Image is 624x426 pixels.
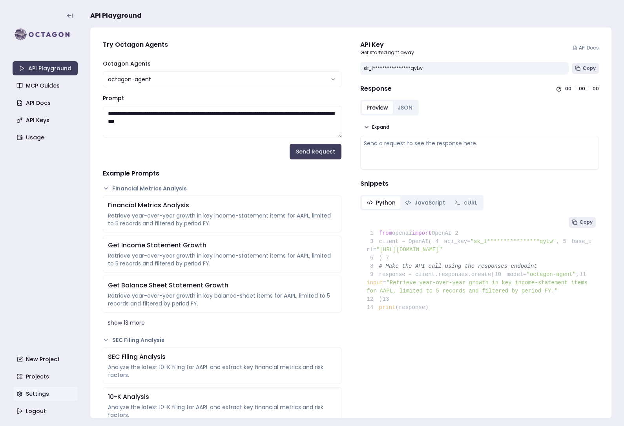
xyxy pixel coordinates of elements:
div: Retrieve year-over-year growth in key income-statement items for AAPL, limited to 5 records and f... [108,212,336,227]
span: 3 [367,238,379,246]
span: "[URL][DOMAIN_NAME]" [376,247,442,253]
button: SEC Filing Analysis [103,336,341,344]
a: API Docs [573,45,599,51]
button: Copy [572,63,599,74]
a: API Docs [13,96,78,110]
div: Retrieve year-over-year growth in key income-statement items for AAPL, limited to 5 records and f... [108,252,336,267]
a: API Playground [13,61,78,75]
div: SEC Filing Analysis [108,352,336,362]
h4: Response [360,84,392,93]
div: 00 [593,86,599,92]
button: JSON [393,101,417,114]
span: 4 [432,238,444,246]
span: , [576,271,579,278]
div: Send a request to see the response here. [364,139,595,147]
div: 00 [579,86,585,92]
span: 8 [367,262,379,271]
label: Prompt [103,94,124,102]
div: Get Income Statement Growth [108,241,336,250]
span: Expand [372,124,389,130]
span: 5 [559,238,572,246]
a: Projects [13,369,78,384]
span: input [367,280,383,286]
h4: Example Prompts [103,169,341,178]
span: ) [367,296,382,302]
label: Octagon Agents [103,60,151,68]
span: , [556,238,559,245]
button: Preview [362,101,393,114]
div: Retrieve year-over-year growth in key balance-sheet items for AAPL, limited to 5 records and filt... [108,292,336,307]
a: Settings [13,387,78,401]
a: MCP Guides [13,79,78,93]
span: api_key= [444,238,470,245]
span: 14 [367,304,379,312]
span: client = OpenAI( [367,238,432,245]
h4: Try Octagon Agents [103,40,341,49]
a: API Keys [13,113,78,127]
button: Expand [360,122,392,133]
span: 10 [494,271,507,279]
img: logo-rect-yK7x_WSZ.svg [13,27,78,42]
span: "Retrieve year-over-year growth in key income-statement items for AAPL, limited to 5 records and ... [367,280,591,294]
span: print [379,304,396,311]
button: Show 13 more [103,316,341,330]
a: Usage [13,130,78,144]
span: 12 [367,295,379,304]
div: Financial Metrics Analysis [108,201,336,210]
span: 13 [382,295,395,304]
p: Get started right away [360,49,414,56]
span: = [383,280,386,286]
span: cURL [464,199,477,207]
div: Analyze the latest 10-K filing for AAPL and extract key financial metrics and risk factors. [108,403,336,419]
span: response = client.responses.create( [367,271,494,278]
span: 11 [579,271,592,279]
div: Get Balance Sheet Statement Growth [108,281,336,290]
span: Copy [583,65,596,71]
div: 00 [565,86,571,92]
span: OpenAI [432,230,451,236]
span: Copy [580,219,593,225]
span: 2 [451,229,464,238]
span: 1 [367,229,379,238]
a: New Project [13,352,78,366]
button: Copy [569,217,596,228]
div: : [575,86,576,92]
span: from [379,230,392,236]
button: Send Request [290,144,341,159]
span: 6 [367,254,379,262]
span: Python [376,199,396,207]
span: ) [367,255,382,261]
span: "octagon-agent" [526,271,576,278]
div: 10-K Analysis [108,392,336,402]
a: Logout [13,404,78,418]
span: openai [392,230,412,236]
span: 9 [367,271,379,279]
span: JavaScript [414,199,445,207]
span: 7 [382,254,395,262]
h4: Snippets [360,179,599,188]
span: model= [507,271,526,278]
span: import [412,230,432,236]
span: # Make the API call using the responses endpoint [379,263,537,269]
div: API Key [360,40,414,49]
div: Analyze the latest 10-K filing for AAPL and extract key financial metrics and risk factors. [108,363,336,379]
div: : [588,86,589,92]
span: API Playground [90,11,142,20]
button: Financial Metrics Analysis [103,185,341,192]
span: (response) [396,304,429,311]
